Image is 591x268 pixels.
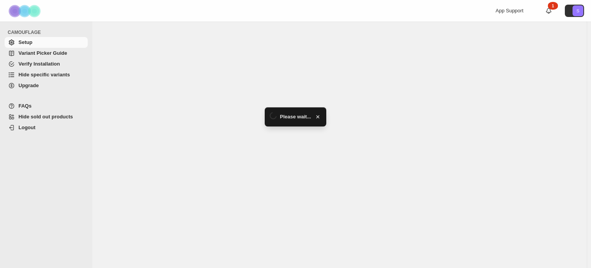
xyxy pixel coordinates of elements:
a: Upgrade [5,80,88,91]
img: Camouflage [6,0,45,22]
text: S [576,8,579,13]
a: Verify Installation [5,59,88,69]
span: Logout [18,125,35,130]
span: CAMOUFLAGE [8,29,88,35]
a: Variant Picker Guide [5,48,88,59]
button: Avatar with initials S [565,5,584,17]
span: Avatar with initials S [573,5,583,16]
a: Hide specific variants [5,69,88,80]
span: Hide sold out products [18,114,73,120]
span: Verify Installation [18,61,60,67]
span: App Support [496,8,523,13]
span: Upgrade [18,83,39,88]
span: Hide specific variants [18,72,70,78]
a: Logout [5,122,88,133]
span: Setup [18,39,32,45]
div: 1 [548,2,558,10]
a: FAQs [5,101,88,111]
a: 1 [545,7,553,15]
span: Please wait... [280,113,311,121]
a: Hide sold out products [5,111,88,122]
span: Variant Picker Guide [18,50,67,56]
a: Setup [5,37,88,48]
span: FAQs [18,103,32,109]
